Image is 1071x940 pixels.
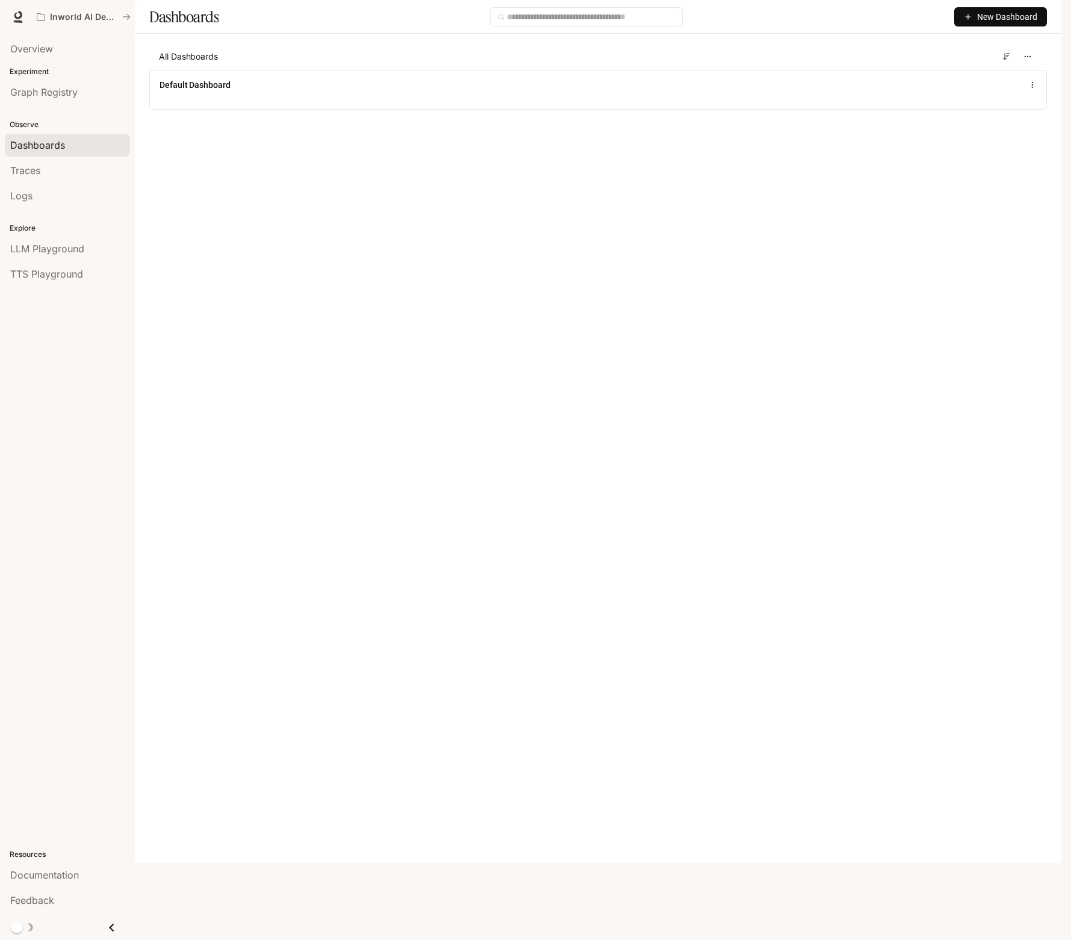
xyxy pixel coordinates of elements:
a: Default Dashboard [160,79,231,91]
span: New Dashboard [977,10,1037,23]
button: New Dashboard [954,7,1047,26]
button: All workspaces [31,5,136,29]
p: Inworld AI Demos [50,12,117,22]
span: All Dashboards [159,51,218,63]
h1: Dashboards [149,5,219,29]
